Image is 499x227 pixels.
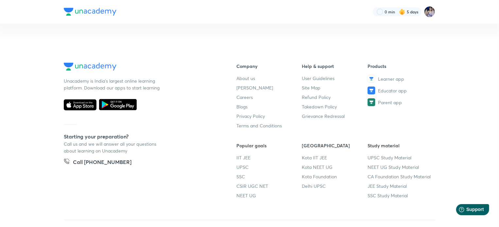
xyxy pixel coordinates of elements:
img: Company Logo [64,8,116,16]
a: CA Foundation Study Material [368,173,433,180]
span: Educator app [378,87,407,94]
h6: Popular goals [236,142,302,149]
a: UPSC [236,164,302,170]
a: Grievance Redressal [302,113,368,120]
a: JEE Study Material [368,183,433,189]
a: [PERSON_NAME] [236,84,302,91]
span: Parent app [378,99,402,106]
a: Kota Foundation [302,173,368,180]
h5: Call [PHONE_NUMBER] [73,158,131,167]
p: Unacademy is India’s largest online learning platform. Download our apps to start learning [64,77,162,91]
p: Call us and we will answer all your questions about learning on Unacademy [64,140,162,154]
a: IIT JEE [236,154,302,161]
img: Tanya Gautam [424,6,435,17]
h6: [GEOGRAPHIC_DATA] [302,142,368,149]
span: Learner app [378,75,404,82]
a: Refund Policy [302,94,368,101]
h5: Starting your preparation? [64,133,215,140]
a: Kota NEET UG [302,164,368,170]
img: Learner app [368,75,375,83]
a: Privacy Policy [236,113,302,120]
a: Takedown Policy [302,103,368,110]
a: SSC [236,173,302,180]
a: Parent app [368,98,433,106]
a: Delhi UPSC [302,183,368,189]
a: UPSC Study Material [368,154,433,161]
img: streak [399,8,405,15]
a: NEET UG [236,192,302,199]
a: About us [236,75,302,82]
a: NEET UG Study Material [368,164,433,170]
a: Educator app [368,87,433,94]
img: Company Logo [64,63,116,71]
img: Educator app [368,87,375,94]
a: Call [PHONE_NUMBER] [64,158,131,167]
iframe: Help widget launcher [441,202,492,220]
a: Site Map [302,84,368,91]
a: Learner app [368,75,433,83]
a: Careers [236,94,302,101]
a: User Guidelines [302,75,368,82]
a: Company Logo [64,63,215,72]
a: Blogs [236,103,302,110]
h6: Help & support [302,63,368,70]
h6: Products [368,63,433,70]
h6: Company [236,63,302,70]
a: Kota IIT JEE [302,154,368,161]
a: CSIR UGC NET [236,183,302,189]
h6: Study material [368,142,433,149]
a: SSC Study Material [368,192,433,199]
a: Terms and Conditions [236,122,302,129]
img: Parent app [368,98,375,106]
span: Careers [236,94,253,101]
